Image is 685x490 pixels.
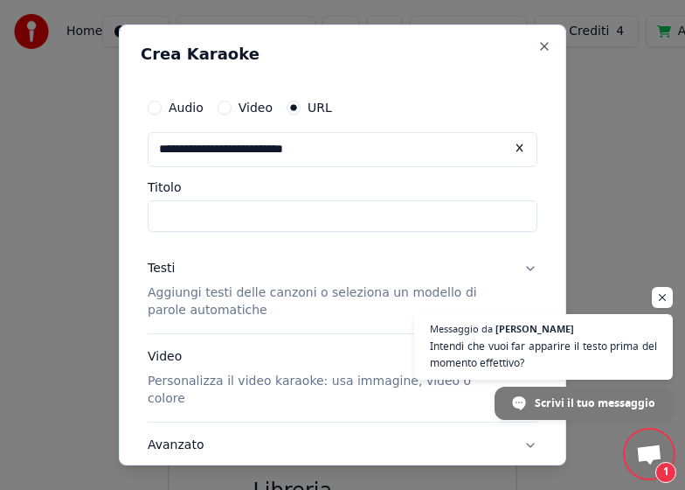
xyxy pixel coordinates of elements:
[148,284,509,319] p: Aggiungi testi delle canzoni o seleziona un modello di parole automatiche
[141,46,544,62] h2: Crea Karaoke
[148,181,537,193] label: Titolo
[148,260,175,277] div: Testi
[148,373,509,408] p: Personalizza il video karaoke: usa immagine, video o colore
[148,334,537,422] button: VideoPersonalizza il video karaoke: usa immagine, video o colore
[308,101,332,114] label: URL
[148,423,537,468] button: Avanzato
[148,348,509,408] div: Video
[148,246,537,333] button: TestiAggiungi testi delle canzoni o seleziona un modello di parole automatiche
[169,101,204,114] label: Audio
[239,101,273,114] label: Video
